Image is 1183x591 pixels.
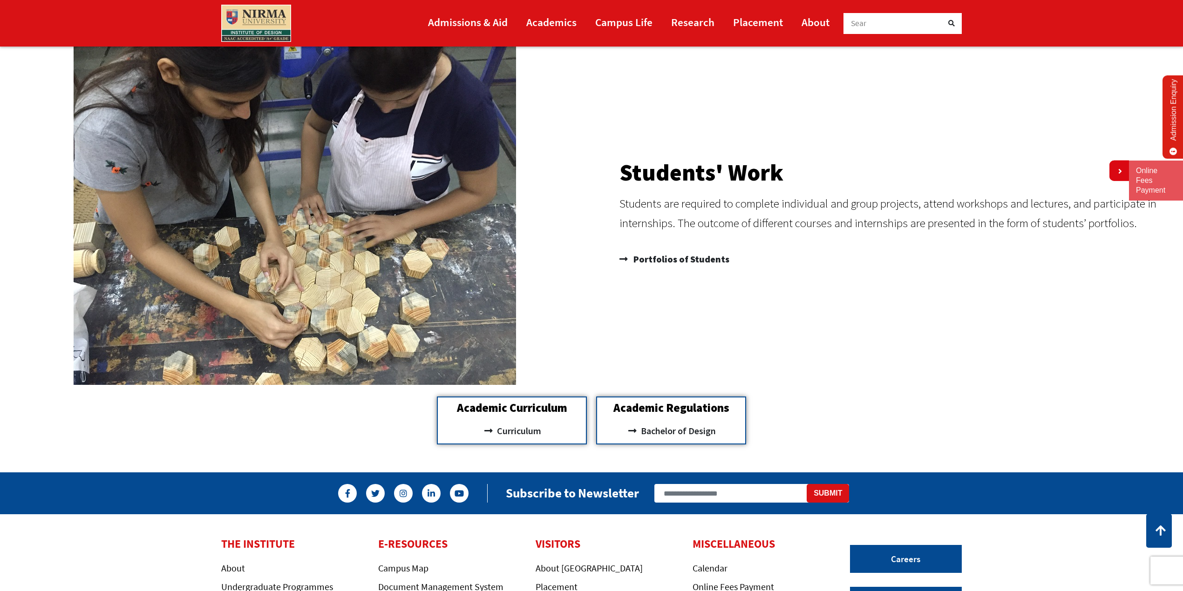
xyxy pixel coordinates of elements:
[631,250,729,269] span: Portfolios of Students
[733,12,783,33] a: Placement
[602,402,741,414] h2: Academic Regulations
[526,12,577,33] a: Academics
[619,250,1174,269] a: Portfolios of Students
[851,18,867,28] span: Sear
[442,402,581,414] h2: Academic Curriculum
[536,562,643,574] a: About [GEOGRAPHIC_DATA]
[807,484,849,503] button: Submit
[619,194,1174,233] p: Students are required to complete individual and group projects, attend workshops and lectures, a...
[1136,166,1176,195] a: Online Fees Payment
[221,562,245,574] a: About
[671,12,714,33] a: Research
[221,5,291,42] img: main_logo
[495,423,541,439] span: Curriculum
[693,562,727,574] a: Calendar
[850,545,962,573] a: Careers
[428,12,508,33] a: Admissions & Aid
[639,423,716,439] span: Bachelor of Design
[74,44,516,385] img: Students-work-950x732
[602,423,741,439] a: Bachelor of Design
[378,562,428,574] a: Campus Map
[506,485,639,501] h2: Subscribe to Newsletter
[619,161,1174,184] h2: Students' Work
[595,12,653,33] a: Campus Life
[442,423,581,439] a: Curriculum
[802,12,829,33] a: About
